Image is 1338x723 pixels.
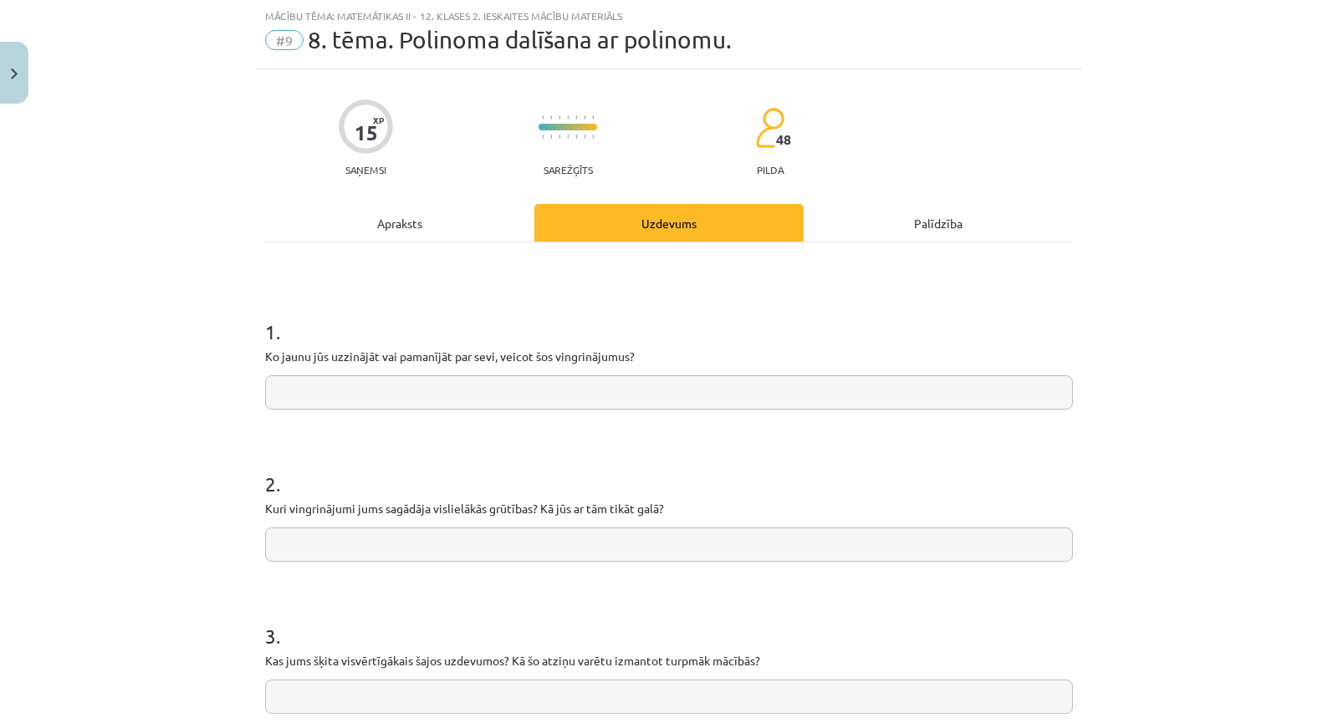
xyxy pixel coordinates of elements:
[265,30,304,50] span: #9
[575,115,577,120] img: icon-short-line-57e1e144782c952c97e751825c79c345078a6d821885a25fce030b3d8c18986b.svg
[567,115,569,120] img: icon-short-line-57e1e144782c952c97e751825c79c345078a6d821885a25fce030b3d8c18986b.svg
[567,135,569,139] img: icon-short-line-57e1e144782c952c97e751825c79c345078a6d821885a25fce030b3d8c18986b.svg
[542,135,544,139] img: icon-short-line-57e1e144782c952c97e751825c79c345078a6d821885a25fce030b3d8c18986b.svg
[265,500,1073,517] p: Kuri vingrinājumi jums sagādāja vislielākās grūtības? Kā jūs ar tām tikāt galā?
[776,132,791,147] span: 48
[542,115,544,120] img: icon-short-line-57e1e144782c952c97e751825c79c345078a6d821885a25fce030b3d8c18986b.svg
[265,204,534,242] div: Apraksts
[373,115,384,125] span: XP
[592,135,594,139] img: icon-short-line-57e1e144782c952c97e751825c79c345078a6d821885a25fce030b3d8c18986b.svg
[584,135,585,139] img: icon-short-line-57e1e144782c952c97e751825c79c345078a6d821885a25fce030b3d8c18986b.svg
[265,652,1073,670] p: Kas jums šķita visvērtīgākais šajos uzdevumos? Kā šo atziņu varētu izmantot turpmāk mācībās?
[308,26,732,53] span: 8. tēma. Polinoma dalīšana ar polinomu.
[755,107,784,149] img: students-c634bb4e5e11cddfef0936a35e636f08e4e9abd3cc4e673bd6f9a4125e45ecb1.svg
[559,115,560,120] img: icon-short-line-57e1e144782c952c97e751825c79c345078a6d821885a25fce030b3d8c18986b.svg
[575,135,577,139] img: icon-short-line-57e1e144782c952c97e751825c79c345078a6d821885a25fce030b3d8c18986b.svg
[592,115,594,120] img: icon-short-line-57e1e144782c952c97e751825c79c345078a6d821885a25fce030b3d8c18986b.svg
[339,164,393,176] p: Saņemsi
[550,135,552,139] img: icon-short-line-57e1e144782c952c97e751825c79c345078a6d821885a25fce030b3d8c18986b.svg
[550,115,552,120] img: icon-short-line-57e1e144782c952c97e751825c79c345078a6d821885a25fce030b3d8c18986b.svg
[559,135,560,139] img: icon-short-line-57e1e144782c952c97e751825c79c345078a6d821885a25fce030b3d8c18986b.svg
[584,115,585,120] img: icon-short-line-57e1e144782c952c97e751825c79c345078a6d821885a25fce030b3d8c18986b.svg
[265,291,1073,343] h1: 1 .
[544,164,593,176] p: Sarežģīts
[265,443,1073,495] h1: 2 .
[355,121,378,145] div: 15
[265,595,1073,647] h1: 3 .
[11,69,18,79] img: icon-close-lesson-0947bae3869378f0d4975bcd49f059093ad1ed9edebbc8119c70593378902aed.svg
[757,164,784,176] p: pilda
[804,204,1073,242] div: Palīdzība
[265,10,1073,22] div: Mācību tēma: Matemātikas ii - 12. klases 2. ieskaites mācību materiāls
[265,348,1073,365] p: Ko jaunu jūs uzzinājāt vai pamanījāt par sevi, veicot šos vingrinājumus?
[534,204,804,242] div: Uzdevums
